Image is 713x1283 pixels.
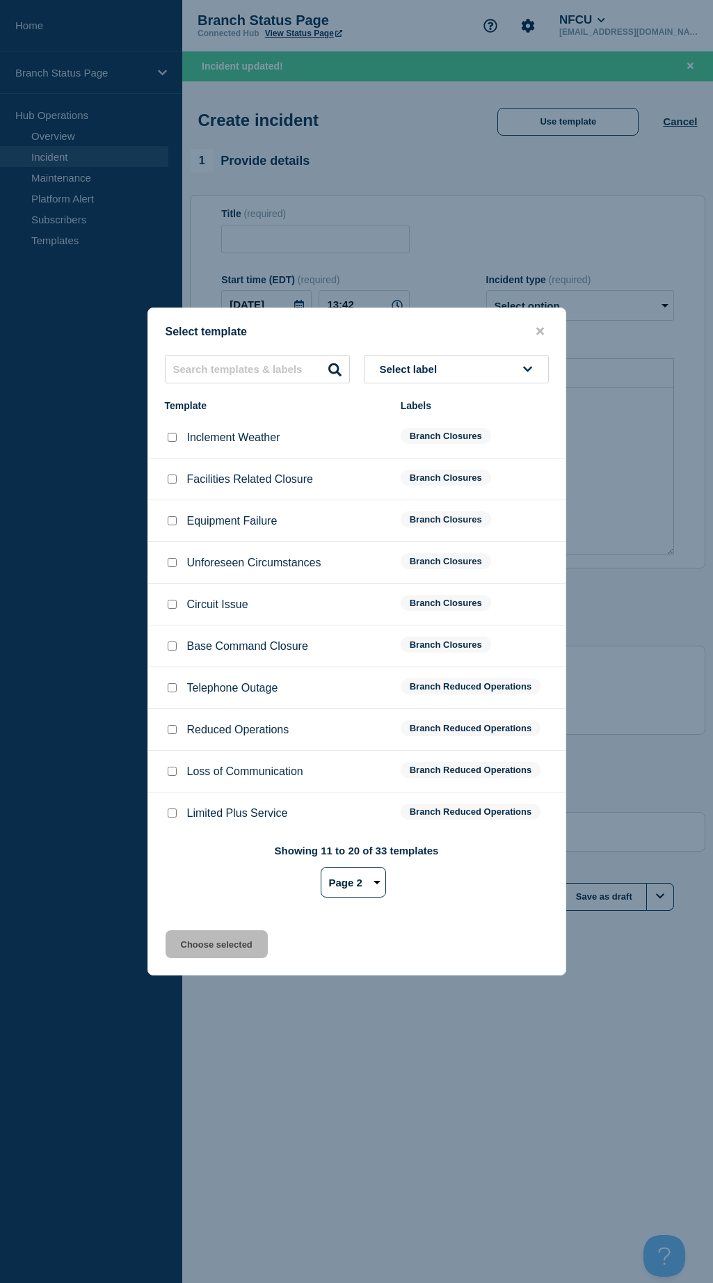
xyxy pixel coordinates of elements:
[401,428,491,444] span: Branch Closures
[401,637,491,653] span: Branch Closures
[166,930,268,958] button: Choose selected
[401,804,541,820] span: Branch Reduced Operations
[401,720,541,736] span: Branch Reduced Operations
[165,400,387,411] div: Template
[364,355,549,383] button: Select label
[168,808,177,818] input: Limited Plus Service checkbox
[532,325,548,338] button: close button
[168,433,177,442] input: Inclement Weather checkbox
[401,553,491,569] span: Branch Closures
[165,355,350,383] input: Search templates & labels
[187,640,308,653] p: Base Command Closure
[187,515,278,527] p: Equipment Failure
[401,400,549,411] div: Labels
[401,595,491,611] span: Branch Closures
[187,431,280,444] p: Inclement Weather
[187,807,288,820] p: Limited Plus Service
[168,600,177,609] input: Circuit Issue checkbox
[168,641,177,651] input: Base Command Closure checkbox
[380,363,443,375] span: Select label
[187,682,278,694] p: Telephone Outage
[401,470,491,486] span: Branch Closures
[187,473,313,486] p: Facilities Related Closure
[168,475,177,484] input: Facilities Related Closure checkbox
[401,511,491,527] span: Branch Closures
[401,678,541,694] span: Branch Reduced Operations
[187,557,321,569] p: Unforeseen Circumstances
[148,325,566,338] div: Select template
[168,516,177,525] input: Equipment Failure checkbox
[187,724,289,736] p: Reduced Operations
[168,725,177,734] input: Reduced Operations checkbox
[401,762,541,778] span: Branch Reduced Operations
[168,683,177,692] input: Telephone Outage checkbox
[168,767,177,776] input: Loss of Communication checkbox
[187,598,248,611] p: Circuit Issue
[168,558,177,567] input: Unforeseen Circumstances checkbox
[275,845,439,856] p: Showing 11 to 20 of 33 templates
[187,765,303,778] p: Loss of Communication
